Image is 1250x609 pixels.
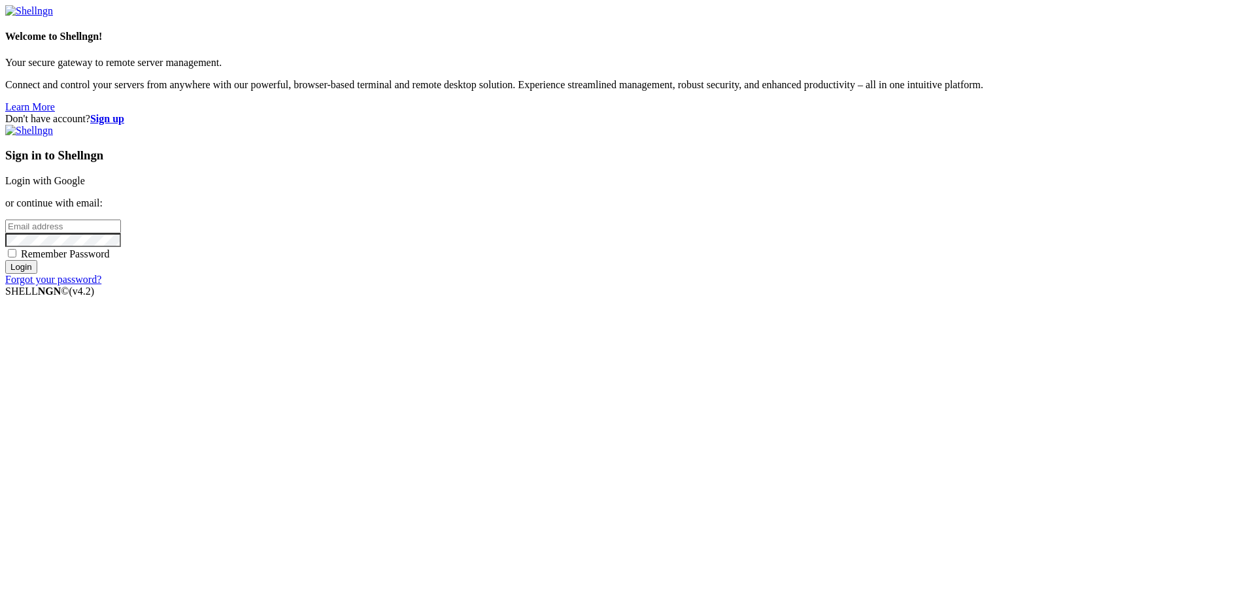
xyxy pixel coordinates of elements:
h4: Welcome to Shellngn! [5,31,1245,42]
span: 4.2.0 [69,286,95,297]
a: Sign up [90,113,124,124]
p: Your secure gateway to remote server management. [5,57,1245,69]
img: Shellngn [5,125,53,137]
input: Email address [5,220,121,233]
img: Shellngn [5,5,53,17]
span: SHELL © [5,286,94,297]
input: Remember Password [8,249,16,257]
span: Remember Password [21,248,110,259]
b: NGN [38,286,61,297]
div: Don't have account? [5,113,1245,125]
a: Login with Google [5,175,85,186]
a: Learn More [5,101,55,112]
p: or continue with email: [5,197,1245,209]
p: Connect and control your servers from anywhere with our powerful, browser-based terminal and remo... [5,79,1245,91]
input: Login [5,260,37,274]
a: Forgot your password? [5,274,101,285]
h3: Sign in to Shellngn [5,148,1245,163]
